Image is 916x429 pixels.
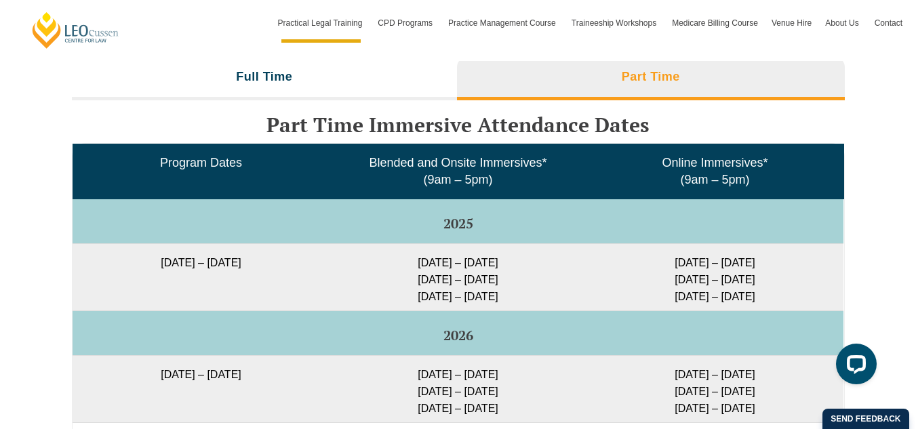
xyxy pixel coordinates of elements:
a: About Us [818,3,867,43]
td: [DATE] – [DATE] [DATE] – [DATE] [DATE] – [DATE] [586,243,843,310]
td: [DATE] – [DATE] [DATE] – [DATE] [DATE] – [DATE] [330,243,586,310]
h5: 2026 [78,328,838,343]
h3: Part Time [622,69,680,85]
span: Blended and Onsite Immersives* (9am – 5pm) [369,156,546,186]
td: [DATE] – [DATE] [DATE] – [DATE] [DATE] – [DATE] [586,355,843,422]
a: Medicare Billing Course [665,3,765,43]
a: [PERSON_NAME] Centre for Law [31,11,121,49]
td: [DATE] – [DATE] [73,243,330,310]
a: Practice Management Course [441,3,565,43]
h3: Full Time [236,69,292,85]
a: Contact [868,3,909,43]
span: Online Immersives* (9am – 5pm) [662,156,768,186]
td: [DATE] – [DATE] [73,355,330,422]
td: [DATE] – [DATE] [DATE] – [DATE] [DATE] – [DATE] [330,355,586,422]
iframe: LiveChat chat widget [825,338,882,395]
a: Traineeship Workshops [565,3,665,43]
a: CPD Programs [371,3,441,43]
h3: Part Time Immersive Attendance Dates [72,114,845,136]
h5: 2025 [78,216,838,231]
a: Practical Legal Training [271,3,372,43]
a: Venue Hire [765,3,818,43]
span: Program Dates [160,156,242,169]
